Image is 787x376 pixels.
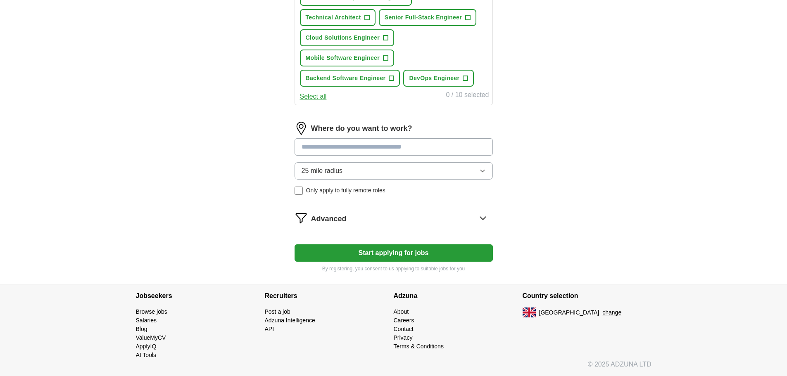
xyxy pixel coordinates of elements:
button: 25 mile radius [295,162,493,180]
span: DevOps Engineer [409,74,459,83]
button: Select all [300,92,327,102]
a: ValueMyCV [136,334,166,341]
span: Advanced [311,213,347,225]
a: Privacy [394,334,413,341]
img: location.png [295,122,308,135]
button: Start applying for jobs [295,244,493,262]
a: Post a job [265,308,290,315]
a: API [265,326,274,332]
button: DevOps Engineer [403,70,474,87]
a: Contact [394,326,414,332]
img: filter [295,211,308,225]
a: Terms & Conditions [394,343,444,350]
a: Browse jobs [136,308,167,315]
img: UK flag [523,307,536,317]
span: 25 mile radius [302,166,343,176]
label: Where do you want to work? [311,123,412,134]
div: 0 / 10 selected [446,90,489,102]
p: By registering, you consent to us applying to suitable jobs for you [295,265,493,272]
span: Mobile Software Engineer [306,54,380,62]
button: Backend Software Engineer [300,70,400,87]
a: AI Tools [136,352,157,358]
button: change [602,308,621,317]
a: About [394,308,409,315]
button: Mobile Software Engineer [300,50,395,66]
div: © 2025 ADZUNA LTD [129,359,658,376]
a: Careers [394,317,414,324]
h4: Country selection [523,284,651,307]
span: Only apply to fully remote roles [306,186,385,195]
a: Blog [136,326,147,332]
input: Only apply to fully remote roles [295,187,303,195]
button: Senior Full-Stack Engineer [379,9,476,26]
a: Salaries [136,317,157,324]
button: Technical Architect [300,9,376,26]
span: [GEOGRAPHIC_DATA] [539,308,599,317]
a: ApplyIQ [136,343,157,350]
span: Cloud Solutions Engineer [306,33,380,42]
span: Technical Architect [306,13,361,22]
span: Senior Full-Stack Engineer [385,13,462,22]
button: Cloud Solutions Engineer [300,29,395,46]
span: Backend Software Engineer [306,74,386,83]
a: Adzuna Intelligence [265,317,315,324]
